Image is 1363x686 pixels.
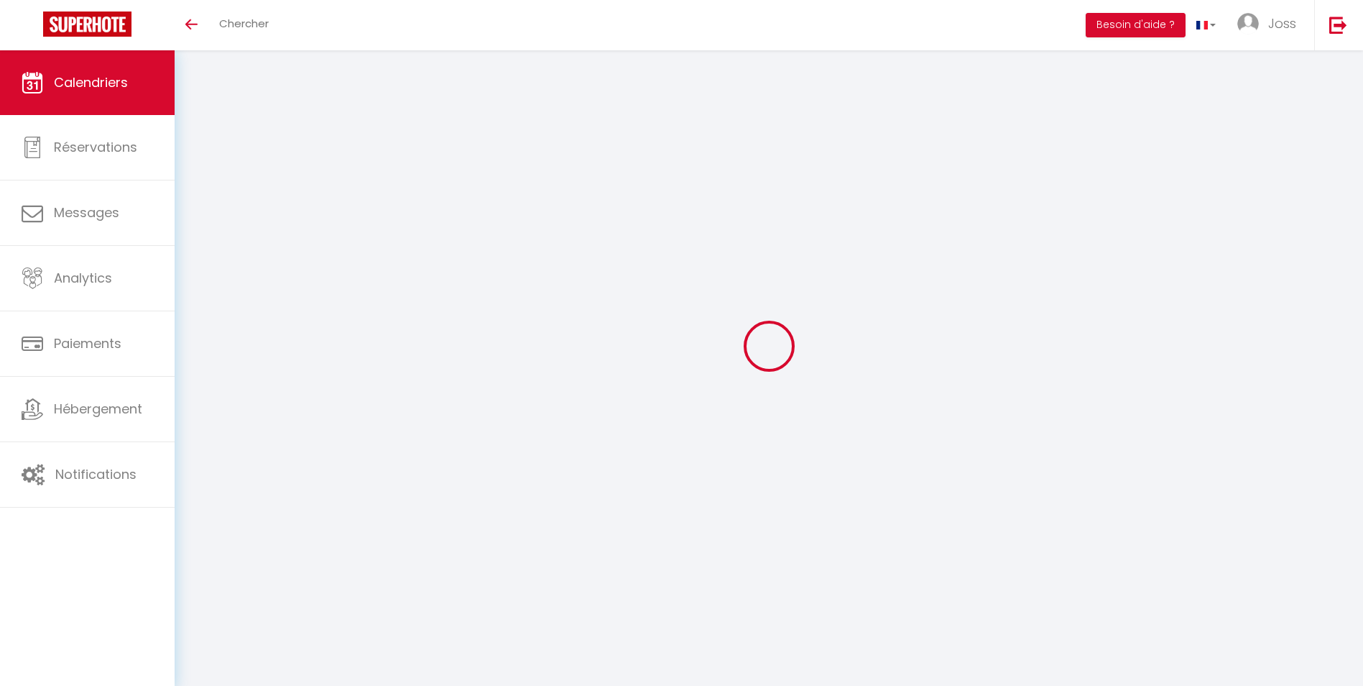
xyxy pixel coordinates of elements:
[43,12,131,37] img: Super Booking
[219,16,269,31] span: Chercher
[54,269,112,287] span: Analytics
[54,138,137,156] span: Réservations
[54,73,128,91] span: Calendriers
[54,203,119,221] span: Messages
[54,334,121,352] span: Paiements
[1268,14,1296,32] span: Joss
[54,400,142,418] span: Hébergement
[1329,16,1347,34] img: logout
[55,465,137,483] span: Notifications
[1237,13,1259,35] img: ...
[1086,13,1186,37] button: Besoin d'aide ?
